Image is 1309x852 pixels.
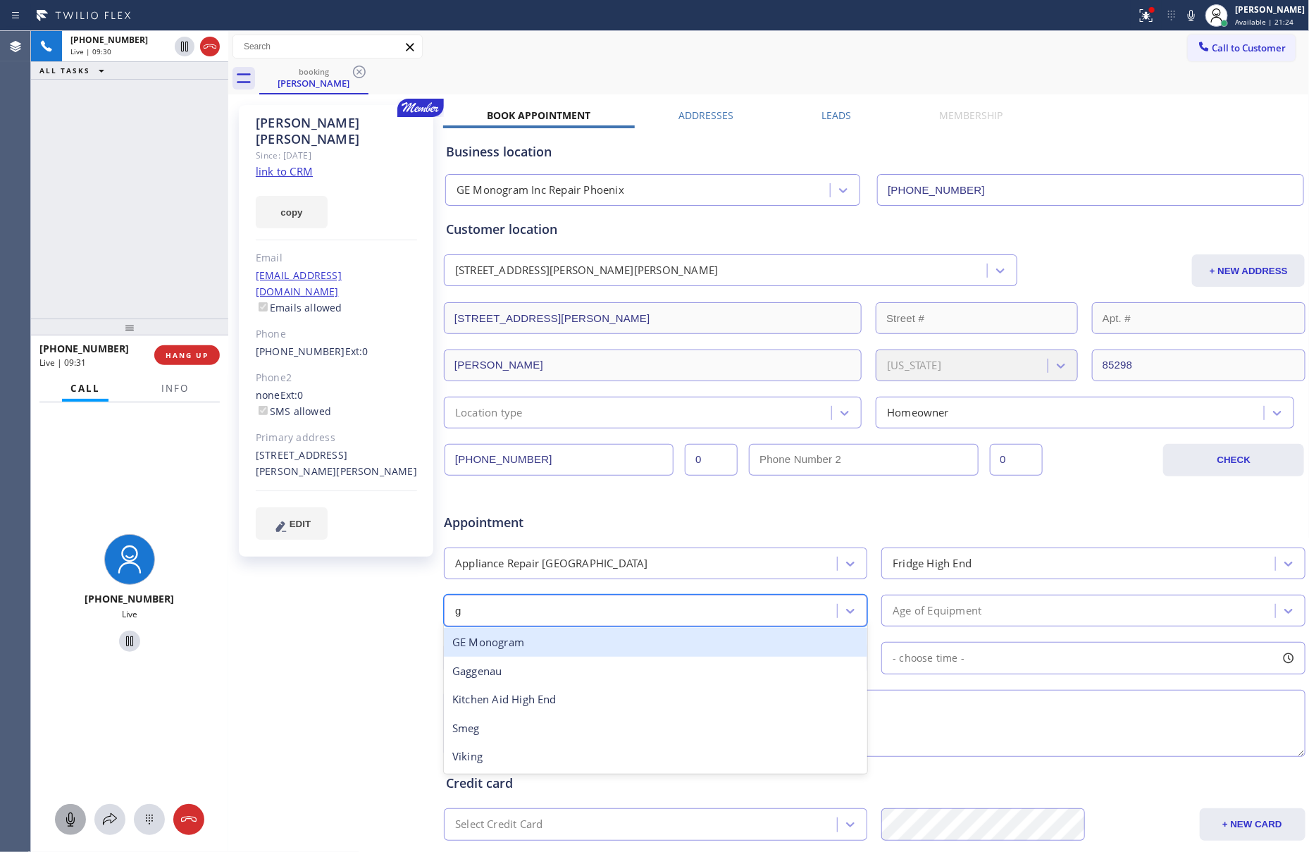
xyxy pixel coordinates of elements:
[261,63,367,93] div: Sandra Watson
[39,357,86,369] span: Live | 09:31
[55,804,86,835] button: Mute
[446,142,1303,161] div: Business location
[85,592,175,605] span: [PHONE_NUMBER]
[259,302,268,311] input: Emails allowed
[877,174,1303,206] input: Phone Number
[990,444,1043,476] input: Ext. 2
[457,183,624,199] div: GE Monogram Inc Repair Phoenix
[446,220,1303,239] div: Customer location
[445,444,674,476] input: Phone Number
[39,342,129,355] span: [PHONE_NUMBER]
[1235,17,1294,27] span: Available | 21:24
[446,774,1303,793] div: Credit card
[290,519,311,529] span: EDIT
[173,804,204,835] button: Hang up
[893,603,981,619] div: Age of Equipment
[256,430,417,446] div: Primary address
[455,817,543,833] div: Select Credit Card
[256,196,328,228] button: copy
[261,77,367,89] div: [PERSON_NAME]
[455,555,648,572] div: Appliance Repair [GEOGRAPHIC_DATA]
[893,555,972,572] div: Fridge High End
[893,651,964,665] span: - choose time -
[887,405,949,421] div: Homeowner
[749,444,978,476] input: Phone Number 2
[444,685,867,714] div: Kitchen Aid High End
[1092,350,1305,381] input: ZIP
[154,345,220,365] button: HANG UP
[444,657,867,686] div: Gaggenau
[119,631,140,652] button: Hold Customer
[685,444,738,476] input: Ext.
[256,115,417,147] div: [PERSON_NAME] [PERSON_NAME]
[444,302,862,334] input: Address
[233,35,422,58] input: Search
[134,804,165,835] button: Open dialpad
[256,507,328,540] button: EDIT
[1163,444,1304,476] button: CHECK
[822,109,852,122] label: Leads
[280,388,304,402] span: Ext: 0
[94,804,125,835] button: Open directory
[256,345,345,358] a: [PHONE_NUMBER]
[444,742,867,771] div: Viking
[256,301,342,314] label: Emails allowed
[70,34,148,46] span: [PHONE_NUMBER]
[455,405,523,421] div: Location type
[259,406,268,415] input: SMS allowed
[256,326,417,342] div: Phone
[1181,6,1201,25] button: Mute
[444,513,729,532] span: Appointment
[31,62,118,79] button: ALL TASKS
[679,109,734,122] label: Addresses
[256,370,417,386] div: Phone2
[70,47,111,56] span: Live | 09:30
[62,375,108,402] button: Call
[122,608,137,620] span: Live
[153,375,197,402] button: Info
[70,382,100,395] span: Call
[444,628,867,657] div: GE Monogram
[256,447,417,480] div: [STREET_ADDRESS][PERSON_NAME][PERSON_NAME]
[256,250,417,266] div: Email
[455,263,718,279] div: [STREET_ADDRESS][PERSON_NAME][PERSON_NAME]
[166,350,209,360] span: HANG UP
[876,302,1078,334] input: Street #
[161,382,189,395] span: Info
[256,147,417,163] div: Since: [DATE]
[1235,4,1305,16] div: [PERSON_NAME]
[200,37,220,56] button: Hang up
[39,66,90,75] span: ALL TASKS
[256,268,342,298] a: [EMAIL_ADDRESS][DOMAIN_NAME]
[444,350,862,381] input: City
[488,109,591,122] label: Book Appointment
[940,109,1003,122] label: Membership
[444,714,867,743] div: Smeg
[1212,42,1286,54] span: Call to Customer
[256,405,331,418] label: SMS allowed
[1200,808,1305,841] button: + NEW CARD
[1092,302,1305,334] input: Apt. #
[256,164,313,178] a: link to CRM
[1188,35,1296,61] button: Call to Customer
[256,388,417,420] div: none
[1192,254,1305,287] button: + NEW ADDRESS
[345,345,368,358] span: Ext: 0
[261,66,367,77] div: booking
[175,37,194,56] button: Hold Customer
